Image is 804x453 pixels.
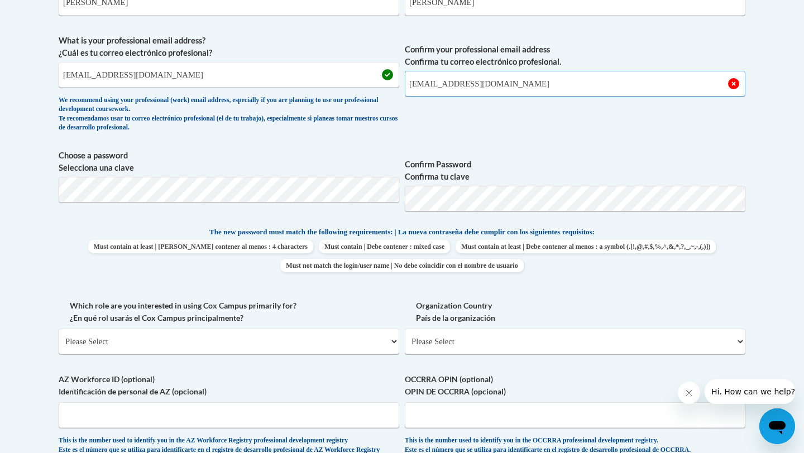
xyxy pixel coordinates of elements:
span: Must contain at least | [PERSON_NAME] contener al menos : 4 characters [88,240,313,253]
iframe: Close message [678,382,700,404]
label: What is your professional email address? ¿Cuál es tu correo electrónico profesional? [59,35,399,59]
label: Confirm Password Confirma tu clave [405,158,745,183]
label: Confirm your professional email address Confirma tu correo electrónico profesional. [405,44,745,68]
input: Required [405,71,745,97]
input: Metadata input [59,62,399,88]
span: Must not match the login/user name | No debe coincidir con el nombre de usuario [280,259,523,272]
label: AZ Workforce ID (optional) Identificación de personal de AZ (opcional) [59,373,399,398]
iframe: Message from company [705,379,795,404]
span: Must contain | Debe contener : mixed case [319,240,450,253]
label: Organization Country País de la organización [405,300,745,324]
span: Must contain at least | Debe contener al menos : a symbol (.[!,@,#,$,%,^,&,*,?,_,~,-,(,)]) [456,240,716,253]
div: We recommend using your professional (work) email address, especially if you are planning to use ... [59,96,399,133]
label: Which role are you interested in using Cox Campus primarily for? ¿En qué rol usarás el Cox Campus... [59,300,399,324]
label: OCCRRA OPIN (optional) OPIN DE OCCRRA (opcional) [405,373,745,398]
label: Choose a password Selecciona una clave [59,150,399,174]
iframe: Button to launch messaging window [759,408,795,444]
span: The new password must match the following requirements: | La nueva contraseña debe cumplir con lo... [209,227,595,237]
